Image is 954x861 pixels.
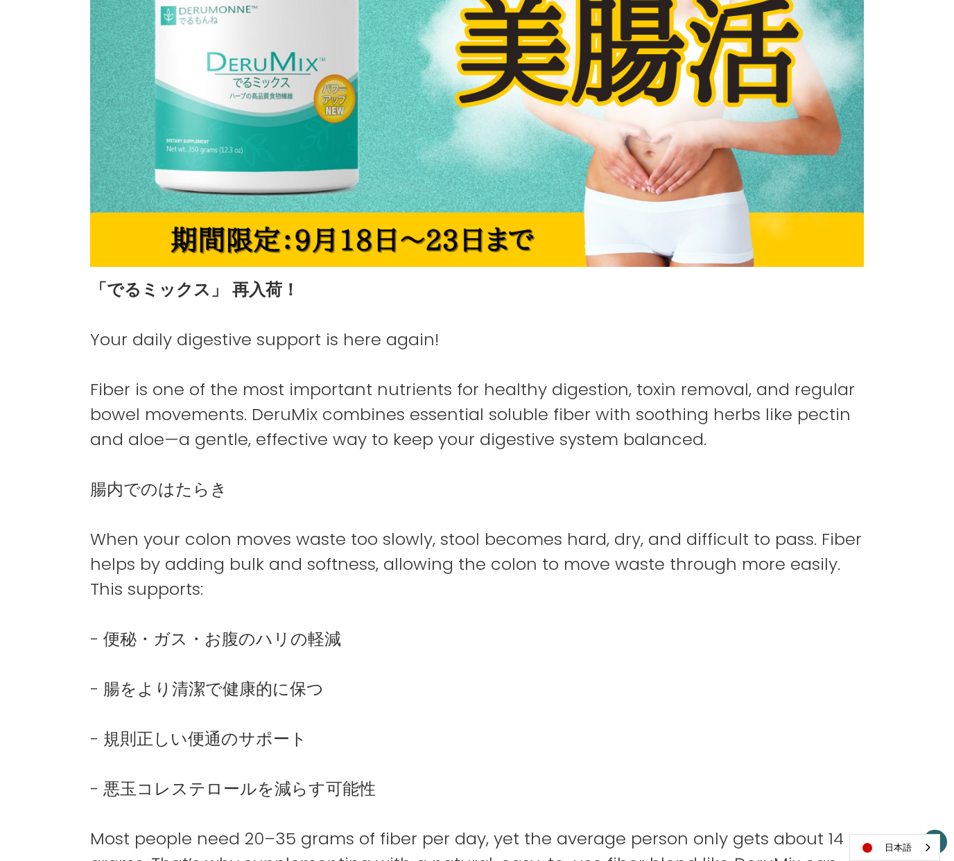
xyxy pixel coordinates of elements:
a: 日本語 [850,835,939,860]
p: - 規則正しい便通のサポート [90,727,865,751]
p: - 便秘・ガス・お腹のハリの軽減 [90,627,865,652]
p: Your daily digestive support is here again! [90,327,865,352]
p: Fiber is one of the most important nutrients for healthy digestion, toxin removal, and regular bo... [90,377,865,452]
p: 腸内でのはたらき [90,477,865,502]
strong: 「でるミックス」 再入荷！ [90,278,299,301]
aside: Language selected: 日本語 [849,834,940,861]
p: - 悪玉コレステロールを減らす可能性 [90,776,865,801]
p: When your colon moves waste too slowly, stool becomes hard, dry, and difficult to pass. Fiber hel... [90,527,865,602]
p: - 腸をより清潔で健康的に保つ [90,677,865,702]
div: Language [849,834,940,861]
